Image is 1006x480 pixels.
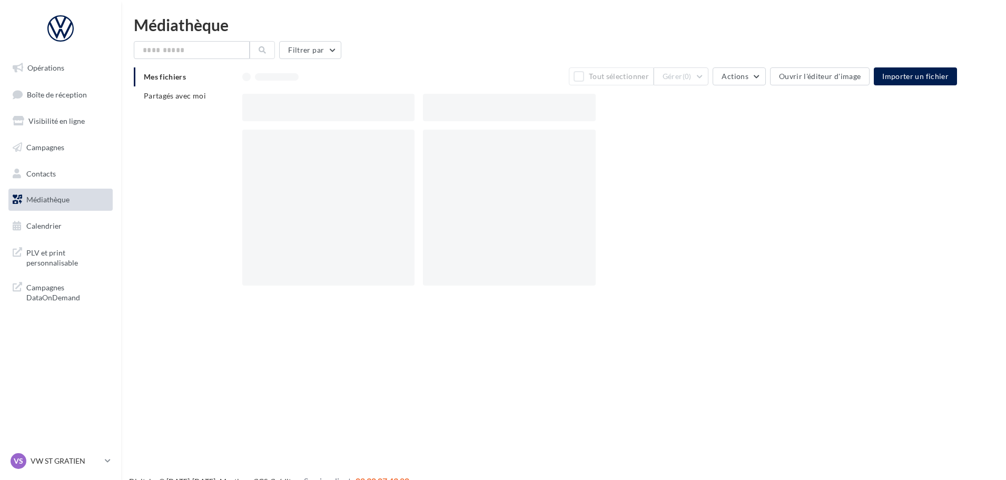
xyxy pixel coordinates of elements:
span: Boîte de réception [27,90,87,99]
button: Tout sélectionner [569,67,653,85]
a: VS VW ST GRATIEN [8,451,113,471]
span: Calendrier [26,221,62,230]
button: Ouvrir l'éditeur d'image [770,67,870,85]
a: Campagnes DataOnDemand [6,276,115,307]
button: Actions [713,67,765,85]
a: Médiathèque [6,189,115,211]
button: Gérer(0) [654,67,709,85]
span: Mes fichiers [144,72,186,81]
span: VS [14,456,23,466]
span: Partagés avec moi [144,91,206,100]
a: Contacts [6,163,115,185]
span: Actions [722,72,748,81]
button: Importer un fichier [874,67,957,85]
div: Médiathèque [134,17,993,33]
span: PLV et print personnalisable [26,246,109,268]
span: Campagnes [26,143,64,152]
span: Opérations [27,63,64,72]
a: Opérations [6,57,115,79]
span: Médiathèque [26,195,70,204]
span: (0) [683,72,692,81]
a: Calendrier [6,215,115,237]
span: Importer un fichier [882,72,949,81]
a: PLV et print personnalisable [6,241,115,272]
span: Contacts [26,169,56,178]
p: VW ST GRATIEN [31,456,101,466]
span: Visibilité en ligne [28,116,85,125]
span: Campagnes DataOnDemand [26,280,109,303]
a: Visibilité en ligne [6,110,115,132]
a: Boîte de réception [6,83,115,106]
a: Campagnes [6,136,115,159]
button: Filtrer par [279,41,341,59]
